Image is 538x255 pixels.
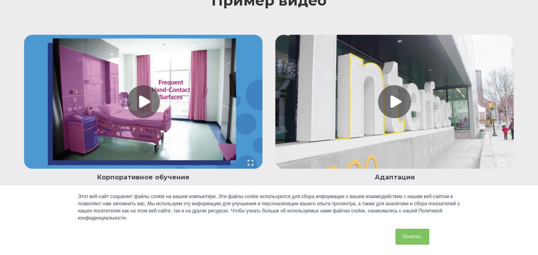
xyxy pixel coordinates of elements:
[78,194,460,221] font: Этот веб-сайт сохраняет файлы cookie на вашем компьютере. Эти файлы cookie используются для сбора...
[375,173,415,181] font: Адаптация
[395,229,429,245] a: Понятно.
[402,234,423,239] font: Понятно.
[97,173,190,181] font: Корпоративное обучение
